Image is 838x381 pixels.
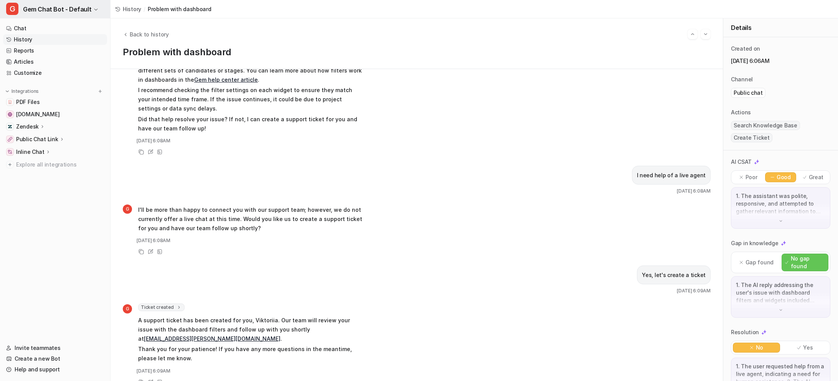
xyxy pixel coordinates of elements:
[130,30,169,38] span: Back to history
[144,5,145,13] span: /
[731,45,760,53] p: Created on
[16,158,104,171] span: Explore all integrations
[642,270,706,280] p: Yes, let's create a ticket
[3,109,107,120] a: status.gem.com[DOMAIN_NAME]
[3,353,107,364] a: Create a new Bot
[97,89,103,94] img: menu_add.svg
[115,5,141,13] a: History
[148,5,211,13] span: Problem with dashboard
[23,4,91,15] span: Gem Chat Bot - Default
[731,239,779,247] p: Gap in knowledge
[3,56,107,67] a: Articles
[677,188,711,195] span: [DATE] 6:08AM
[756,344,763,351] p: No
[137,368,170,374] span: [DATE] 6:09AM
[6,3,18,15] span: G
[3,97,107,107] a: PDF FilesPDF Files
[138,205,363,233] p: I'll be more than happy to connect you with our support team; however, we do not currently offer ...
[3,159,107,170] a: Explore all integrations
[138,345,363,363] p: Thank you for your patience! If you have any more questions in the meantime, please let me know.
[731,328,759,336] p: Resolution
[137,137,170,144] span: [DATE] 6:08AM
[123,30,169,38] button: Back to history
[809,173,824,181] p: Great
[746,173,757,181] p: Poor
[731,109,751,116] p: Actions
[8,112,12,117] img: status.gem.com
[6,161,14,168] img: explore all integrations
[803,344,813,351] p: Yes
[3,68,107,78] a: Customize
[16,98,40,106] span: PDF Files
[194,76,258,83] a: Gem help center article
[731,158,752,166] p: AI CSAT
[778,307,784,313] img: down-arrow
[731,133,772,142] span: Create Ticket
[703,31,708,38] img: Next session
[5,89,10,94] img: expand menu
[12,88,39,94] p: Integrations
[731,57,830,65] p: [DATE] 6:06AM
[138,115,363,133] p: Did that help resolve your issue? If not, I can create a support ticket for you and have our team...
[144,335,280,342] a: [EMAIL_ADDRESS][PERSON_NAME][DOMAIN_NAME]
[8,150,12,154] img: Inline Chat
[8,124,12,129] img: Zendesk
[3,87,41,95] button: Integrations
[137,237,170,244] span: [DATE] 6:08AM
[123,47,711,58] h1: Problem with dashboard
[3,45,107,56] a: Reports
[16,148,45,156] p: Inline Chat
[123,5,141,13] span: History
[731,121,800,130] span: Search Knowledge Base
[736,281,825,304] p: 1. The AI reply addressing the user's issue with dashboard filters and widgets included specific,...
[723,18,838,37] div: Details
[3,23,107,34] a: Chat
[8,137,12,142] img: Public Chat Link
[123,304,132,313] span: G
[16,123,39,130] p: Zendesk
[3,34,107,45] a: History
[688,29,698,39] button: Go to previous session
[777,173,791,181] p: Good
[3,343,107,353] a: Invite teammates
[791,255,825,270] p: No gap found
[677,287,711,294] span: [DATE] 6:09AM
[734,89,763,97] p: Public chat
[8,100,12,104] img: PDF Files
[16,111,59,118] span: [DOMAIN_NAME]
[690,31,695,38] img: Previous session
[123,205,132,214] span: G
[637,171,706,180] p: I need help of a live agent
[138,303,185,311] span: Ticket created
[3,364,107,375] a: Help and support
[701,29,711,39] button: Go to next session
[138,86,363,113] p: I recommend checking the filter settings on each widget to ensure they match your intended time f...
[731,76,753,83] p: Channel
[778,218,784,224] img: down-arrow
[736,192,825,215] p: 1. The assistant was polite, responsive, and attempted to gather relevant information to assist t...
[746,259,774,266] p: Gap found
[16,135,58,143] p: Public Chat Link
[138,316,363,343] p: A support ticket has been created for you, Viktoriia. Our team will review your issue with the da...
